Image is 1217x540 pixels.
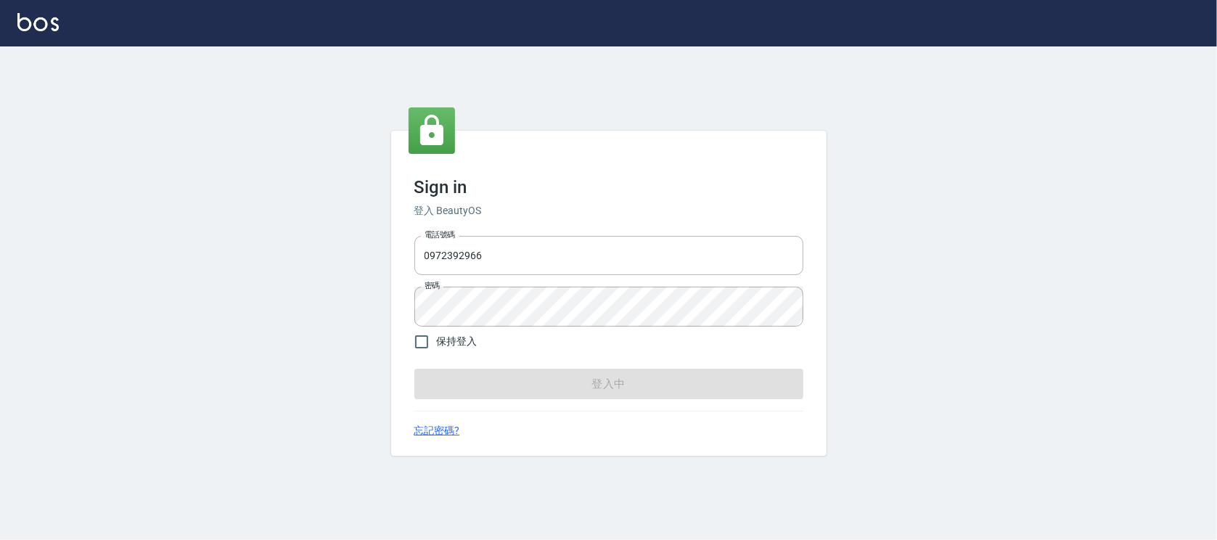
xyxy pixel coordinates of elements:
h6: 登入 BeautyOS [414,203,803,218]
label: 電話號碼 [425,229,455,240]
a: 忘記密碼? [414,423,460,438]
img: Logo [17,13,59,31]
span: 保持登入 [437,334,478,349]
label: 密碼 [425,280,440,291]
h3: Sign in [414,177,803,197]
